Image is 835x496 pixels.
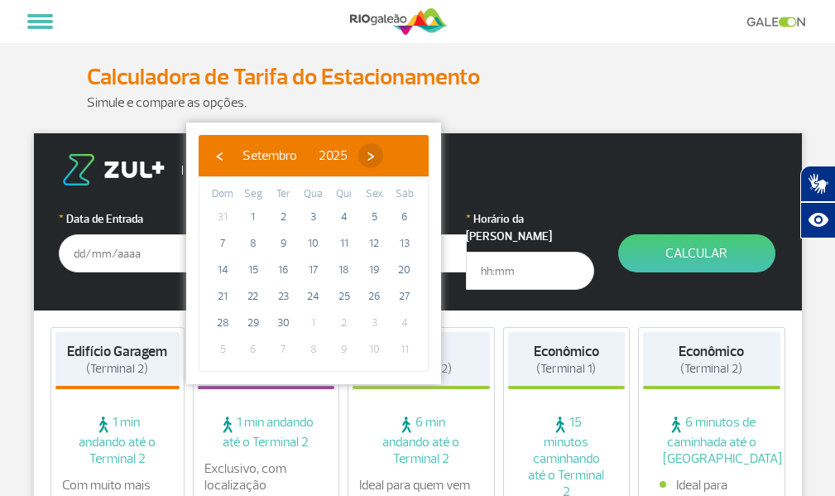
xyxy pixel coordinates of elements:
th: weekday [238,185,269,204]
span: 4 [331,204,358,230]
span: 6 [391,204,418,230]
span: 1 [300,310,327,336]
span: 20 [391,257,418,283]
span: 24 [300,283,327,310]
th: weekday [268,185,299,204]
bs-datepicker-navigation-view: ​ ​ ​ [207,145,383,161]
span: Parceiro Oficial [182,166,267,175]
strong: Econômico [534,343,599,360]
button: Abrir tradutor de língua de sinais. [800,166,835,202]
span: 3 [300,204,327,230]
span: 5 [361,204,387,230]
span: 6 min andando até o Terminal 2 [353,414,490,467]
span: 11 [391,336,418,363]
span: 6 minutos de caminhada até o [GEOGRAPHIC_DATA] [643,414,780,467]
span: 18 [331,257,358,283]
button: › [358,143,383,168]
span: 31 [209,204,236,230]
button: Calcular [618,234,775,272]
span: 2 [331,310,358,336]
span: 1 min andando até o Terminal 2 [198,414,335,450]
span: 16 [270,257,296,283]
span: 2025 [319,147,348,164]
span: 27 [391,283,418,310]
label: Data de Entrada [59,210,187,228]
span: 6 [240,336,266,363]
th: weekday [359,185,390,204]
th: weekday [329,185,359,204]
th: weekday [299,185,329,204]
input: dd/mm/aaaa [59,234,187,272]
span: 1 min andando até o Terminal 2 [55,414,180,467]
div: Plugin de acessibilidade da Hand Talk. [800,166,835,238]
span: 1 [240,204,266,230]
button: Abrir recursos assistivos. [800,202,835,238]
span: 10 [300,230,327,257]
span: 5 [209,336,236,363]
span: 28 [209,310,236,336]
strong: Econômico [679,343,744,360]
span: 22 [240,283,266,310]
input: hh:mm [466,252,594,290]
button: ‹ [207,143,232,168]
h2: Calculadora de Tarifa do Estacionamento [87,62,749,93]
span: 4 [391,310,418,336]
span: (Terminal 1) [536,361,596,377]
span: 9 [331,336,358,363]
span: 25 [331,283,358,310]
span: 30 [270,310,296,336]
th: weekday [208,185,238,204]
bs-datepicker-container: calendar [186,123,441,384]
span: 12 [361,230,387,257]
span: 3 [361,310,387,336]
span: (Terminal 2) [680,361,742,377]
span: 8 [300,336,327,363]
button: 2025 [308,143,358,168]
span: 14 [209,257,236,283]
span: 23 [270,283,296,310]
span: 8 [240,230,266,257]
img: logo-zul.png [59,154,168,185]
strong: Edifício Garagem [67,343,167,360]
span: (Terminal 2) [86,361,148,377]
span: 9 [270,230,296,257]
button: Setembro [232,143,308,168]
span: Setembro [242,147,297,164]
span: 26 [361,283,387,310]
span: 11 [331,230,358,257]
span: 7 [270,336,296,363]
span: 2 [270,204,296,230]
span: 7 [209,230,236,257]
label: Horário da [PERSON_NAME] [466,210,594,245]
span: 10 [361,336,387,363]
th: weekday [389,185,420,204]
span: 15 [240,257,266,283]
span: 13 [391,230,418,257]
span: 21 [209,283,236,310]
span: 17 [300,257,327,283]
span: 19 [361,257,387,283]
span: 29 [240,310,266,336]
p: Simule e compare as opções. [87,93,749,113]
